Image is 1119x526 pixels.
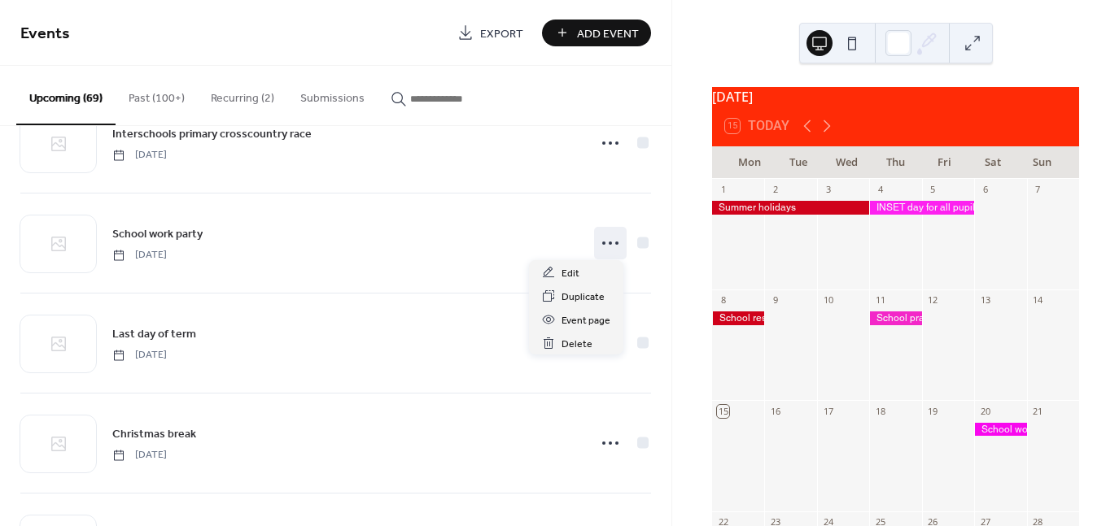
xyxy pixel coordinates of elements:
div: Thu [872,146,920,179]
span: Interschools primary crosscountry race [112,126,312,143]
div: 12 [927,294,939,306]
span: [DATE] [112,148,167,163]
div: 11 [874,294,886,306]
span: Events [20,18,70,50]
div: Fri [920,146,968,179]
div: INSET day for all pupils [869,201,974,215]
div: School restarts for all pupils [712,311,764,325]
span: Duplicate [562,289,605,306]
a: Export [445,20,535,46]
div: 8 [717,294,729,306]
div: School work party [974,423,1026,437]
div: Summer holidays [712,201,869,215]
span: [DATE] [112,348,167,363]
span: Christmas break [112,426,196,443]
span: Event page [562,312,610,329]
a: Christmas break [112,424,196,443]
div: 6 [979,184,991,196]
span: Delete [562,336,592,353]
a: Last day of term [112,324,196,343]
a: Interschools primary crosscountry race [112,124,312,143]
span: [DATE] [112,248,167,263]
div: 14 [1032,294,1044,306]
button: Past (100+) [116,66,198,124]
div: [DATE] [712,87,1079,107]
a: School work party [112,224,203,243]
div: 18 [874,405,886,417]
div: School prayer meetings [869,311,921,325]
span: Export [480,25,523,42]
span: Last day of term [112,326,196,343]
div: 15 [717,405,729,417]
div: 17 [822,405,834,417]
div: 4 [874,184,886,196]
span: [DATE] [112,448,167,463]
span: Add Event [577,25,639,42]
div: Mon [725,146,774,179]
div: 5 [927,184,939,196]
div: 3 [822,184,834,196]
div: 1 [717,184,729,196]
div: 19 [927,405,939,417]
button: Submissions [287,66,378,124]
div: Sun [1017,146,1066,179]
div: 10 [822,294,834,306]
div: 16 [769,405,781,417]
div: Wed [823,146,872,179]
div: 21 [1032,405,1044,417]
div: 9 [769,294,781,306]
div: Tue [774,146,823,179]
div: 20 [979,405,991,417]
div: 7 [1032,184,1044,196]
button: Add Event [542,20,651,46]
div: Sat [968,146,1017,179]
span: Edit [562,265,579,282]
button: Recurring (2) [198,66,287,124]
span: School work party [112,226,203,243]
div: 13 [979,294,991,306]
button: Upcoming (69) [16,66,116,125]
div: 2 [769,184,781,196]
